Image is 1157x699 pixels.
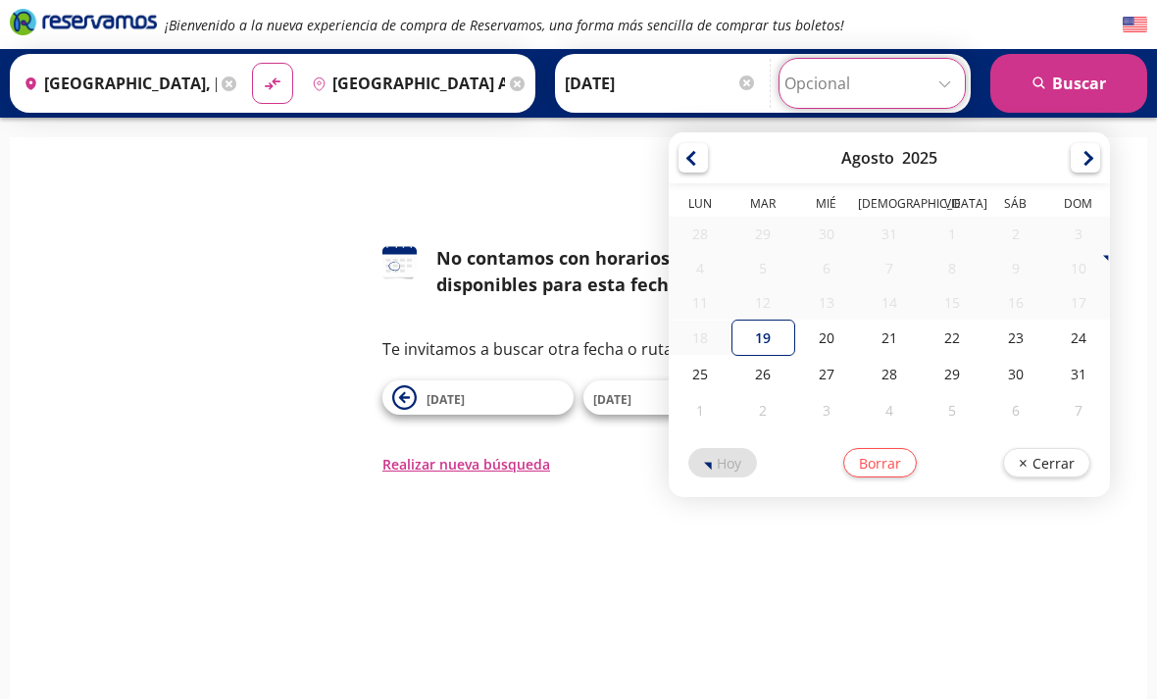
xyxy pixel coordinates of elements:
[165,16,844,34] em: ¡Bienvenido a la nueva experiencia de compra de Reservamos, una forma más sencilla de comprar tus...
[731,320,794,356] div: 19-Ago-25
[794,320,857,356] div: 20-Ago-25
[382,337,775,361] p: Te invitamos a buscar otra fecha o ruta
[1046,251,1109,285] div: 10-Ago-25
[921,392,983,428] div: 05-Sep-25
[731,251,794,285] div: 05-Ago-25
[10,7,157,42] a: Brand Logo
[983,195,1046,217] th: Sábado
[1123,13,1147,37] button: English
[794,195,857,217] th: Miércoles
[857,356,920,392] div: 28-Ago-25
[784,59,960,108] input: Opcional
[669,285,731,320] div: 11-Ago-25
[731,285,794,320] div: 12-Ago-25
[731,195,794,217] th: Martes
[983,320,1046,356] div: 23-Ago-25
[304,59,505,108] input: Buscar Destino
[990,54,1147,113] button: Buscar
[731,356,794,392] div: 26-Ago-25
[1002,448,1089,477] button: Cerrar
[1046,356,1109,392] div: 31-Ago-25
[857,285,920,320] div: 14-Ago-25
[382,380,574,415] button: [DATE]
[688,448,757,477] button: Hoy
[1046,392,1109,428] div: 07-Sep-25
[382,454,550,474] button: Realizar nueva búsqueda
[921,195,983,217] th: Viernes
[857,251,920,285] div: 07-Ago-25
[669,217,731,251] div: 28-Jul-25
[583,380,775,415] button: [DATE]
[857,320,920,356] div: 21-Ago-25
[669,321,731,355] div: 18-Ago-25
[857,195,920,217] th: Jueves
[983,217,1046,251] div: 02-Ago-25
[921,356,983,392] div: 29-Ago-25
[841,147,894,169] div: Agosto
[669,356,731,392] div: 25-Ago-25
[669,251,731,285] div: 04-Ago-25
[731,217,794,251] div: 29-Jul-25
[1046,195,1109,217] th: Domingo
[427,391,465,408] span: [DATE]
[1046,320,1109,356] div: 24-Ago-25
[842,448,916,477] button: Borrar
[10,7,157,36] i: Brand Logo
[731,392,794,428] div: 02-Sep-25
[669,195,731,217] th: Lunes
[794,251,857,285] div: 06-Ago-25
[983,285,1046,320] div: 16-Ago-25
[794,217,857,251] div: 30-Jul-25
[436,245,775,298] div: No contamos con horarios disponibles para esta fecha
[921,251,983,285] div: 08-Ago-25
[857,217,920,251] div: 31-Jul-25
[593,391,631,408] span: [DATE]
[921,285,983,320] div: 15-Ago-25
[794,392,857,428] div: 03-Sep-25
[902,147,937,169] div: 2025
[983,356,1046,392] div: 30-Ago-25
[669,392,731,428] div: 01-Sep-25
[983,392,1046,428] div: 06-Sep-25
[983,251,1046,285] div: 09-Ago-25
[794,285,857,320] div: 13-Ago-25
[1046,285,1109,320] div: 17-Ago-25
[565,59,757,108] input: Elegir Fecha
[921,320,983,356] div: 22-Ago-25
[794,356,857,392] div: 27-Ago-25
[857,392,920,428] div: 04-Sep-25
[921,217,983,251] div: 01-Ago-25
[16,59,217,108] input: Buscar Origen
[1046,217,1109,251] div: 03-Ago-25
